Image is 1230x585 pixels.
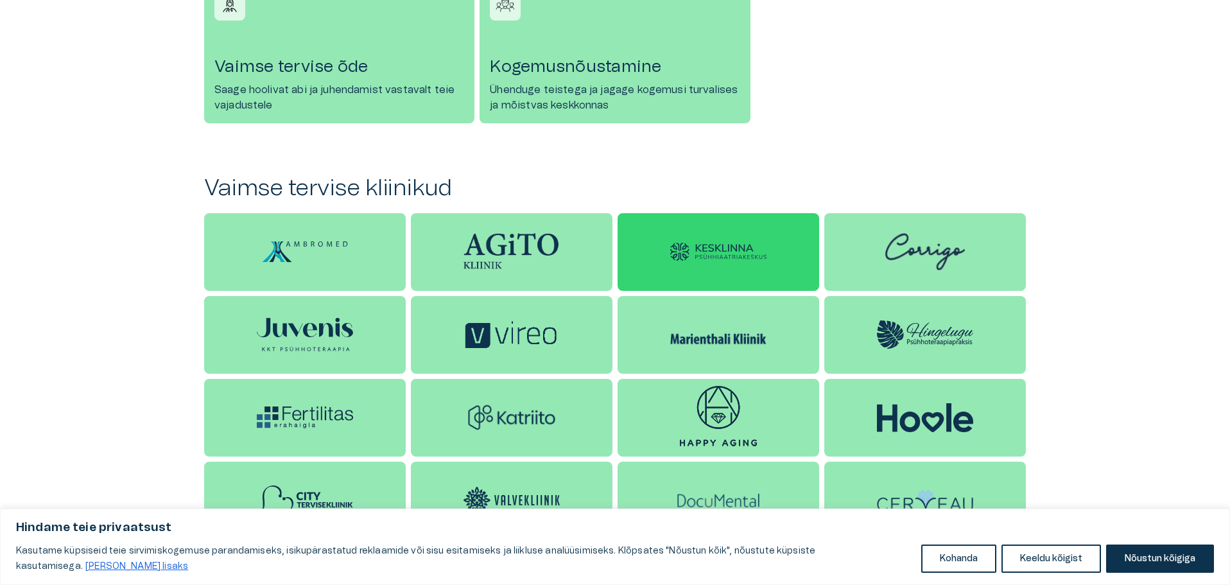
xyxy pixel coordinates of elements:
[204,379,406,457] a: Fertilitas logo
[16,543,912,574] p: Kasutame küpsiseid teie sirvimiskogemuse parandamiseks, isikupärastatud reklaamide või sisu esita...
[877,320,973,349] img: Hingelugu logo
[257,484,353,516] img: City Tervisekliinik logo
[204,296,406,374] a: Juvenis psühhoteraapiakeskus logo
[618,379,819,457] a: Happy Aging logo
[670,322,767,347] img: Marienthali Kliinik logo
[411,462,612,539] a: Valvekliinik logo
[214,57,464,77] h4: Vaimse tervise õde
[877,213,973,290] img: Corrigo logo
[490,57,740,77] h4: Kogemusnõustamine
[411,296,612,374] a: Vireo logo
[824,213,1026,291] a: Corrigo logo
[680,386,757,449] img: Happy Aging logo
[257,232,353,271] img: Ambromed Kliinik logo
[670,243,767,261] img: Kesklinna Psühhiaatriakeskus logo
[824,296,1026,374] a: Hingelugu logo
[16,520,1214,536] p: Hindame teie privaatsust
[204,462,406,539] a: City Tervisekliinik logo
[824,462,1026,539] a: Cerveau psühholoogiakliinik logo
[877,490,973,511] img: Cerveau psühholoogiakliinik logo
[877,403,973,432] img: Hoole logo
[463,379,560,456] img: Katriito logo
[411,379,612,457] a: Katriito logo
[204,175,1026,202] h2: Vaimse tervise kliinikud
[618,213,819,291] a: Kesklinna Psühhiaatriakeskus logo
[463,319,560,351] img: Vireo logo
[257,406,353,428] img: Fertilitas logo
[1106,545,1214,573] button: Nõustun kõigiga
[204,213,406,291] a: Ambromed Kliinik logo
[921,545,996,573] button: Kohanda
[411,213,612,291] a: Agito logo
[65,10,85,21] span: Help
[618,296,819,374] a: Marienthali Kliinik logo
[670,462,767,539] img: DocuMental DigiClinic logo
[824,379,1026,457] a: Hoole logo
[463,487,560,514] img: Valvekliinik logo
[85,561,189,572] a: Loe lisaks
[490,82,740,113] p: Ühenduge teistega ja jagage kogemusi turvalises ja mõistvas keskkonnas
[214,82,464,113] p: Saage hoolivat abi ja juhendamist vastavalt teie vajadustele
[618,462,819,539] a: DocuMental DigiClinic logo
[1001,545,1101,573] button: Keeldu kõigist
[257,318,353,352] img: Juvenis psühhoteraapiakeskus logo
[463,233,560,271] img: Agito logo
